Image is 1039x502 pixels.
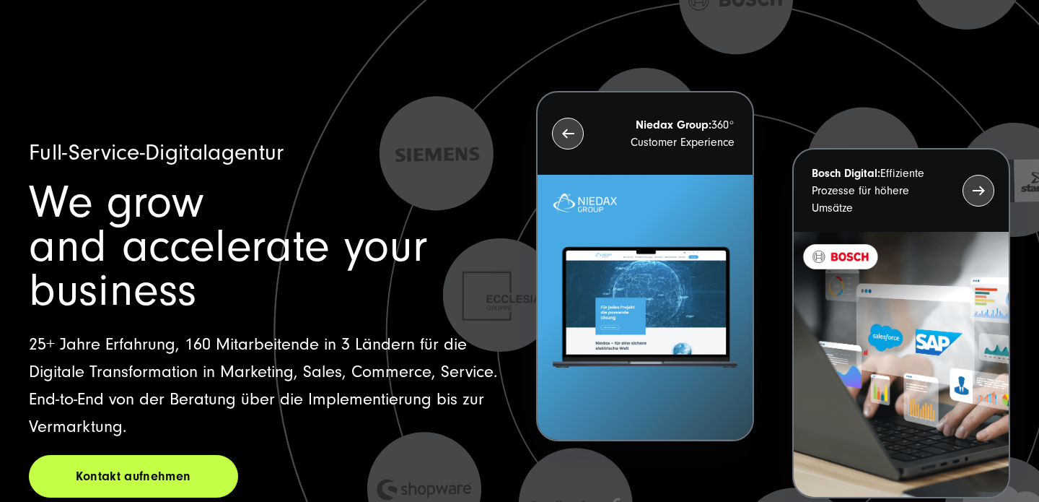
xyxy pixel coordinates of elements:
button: Niedax Group:360° Customer Experience Letztes Projekt von Niedax. Ein Laptop auf dem die Niedax W... [536,91,754,441]
span: We grow and accelerate your business [29,176,427,316]
strong: Bosch Digital: [812,167,880,180]
button: Bosch Digital:Effiziente Prozesse für höhere Umsätze BOSCH - Kundeprojekt - Digital Transformatio... [792,148,1010,498]
p: 360° Customer Experience [610,116,735,151]
a: Kontakt aufnehmen [29,455,238,498]
span: Full-Service-Digitalagentur [29,139,284,165]
p: 25+ Jahre Erfahrung, 160 Mitarbeitende in 3 Ländern für die Digitale Transformation in Marketing,... [29,331,503,441]
strong: Niedax Group: [636,118,711,131]
img: Letztes Projekt von Niedax. Ein Laptop auf dem die Niedax Website geöffnet ist, auf blauem Hinter... [538,175,753,440]
img: BOSCH - Kundeprojekt - Digital Transformation Agentur SUNZINET [794,232,1009,497]
p: Effiziente Prozesse für höhere Umsätze [812,165,937,217]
